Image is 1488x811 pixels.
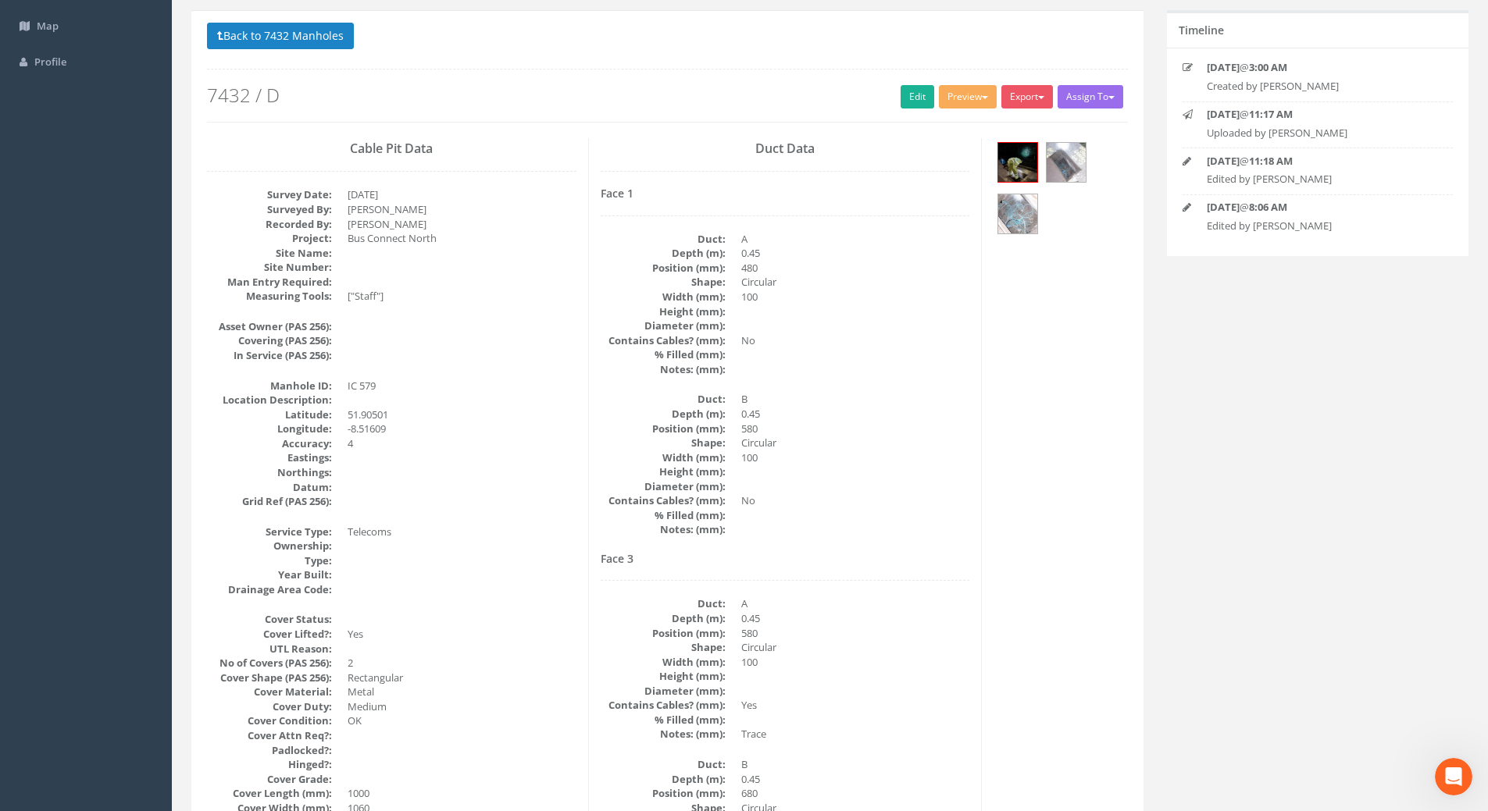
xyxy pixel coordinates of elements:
dt: Height (mm): [601,669,726,684]
dt: Surveyed By: [207,202,332,217]
dt: Shape: [601,275,726,290]
p: How can we help? [31,137,281,164]
dt: Position (mm): [601,422,726,436]
dt: Contains Cables? (mm): [601,493,726,508]
iframe: Intercom live chat [1435,758,1472,795]
h4: Face 1 [601,187,970,199]
dt: Duct: [601,232,726,247]
strong: [DATE] [1207,154,1240,168]
dd: 580 [741,626,970,641]
img: Profile image for Jimmy [212,25,244,56]
dd: Yes [741,698,970,713]
div: Send us a messageWe'll be back online in 30 minutes [16,183,297,243]
div: Creating Data Records [23,439,290,468]
p: Created by [PERSON_NAME] [1207,79,1429,94]
dd: 4 [348,436,576,451]
dt: Duct: [601,392,726,407]
h5: Timeline [1179,24,1224,36]
span: Messages [130,526,184,537]
dt: Eastings: [207,450,332,465]
dt: Contains Cables? (mm): [601,333,726,348]
dd: 680 [741,786,970,801]
dd: [DATE] [348,187,576,202]
button: Back to 7432 Manholes [207,23,354,49]
dd: 51.90501 [348,407,576,422]
p: Edited by [PERSON_NAME] [1207,219,1429,233]
dd: 0.45 [741,611,970,626]
dt: Depth (m): [601,407,726,422]
button: Help [209,487,312,550]
dd: 480 [741,261,970,276]
dd: B [741,757,970,772]
dt: Northings: [207,465,332,480]
button: Set up a call [32,286,280,318]
div: Would it be easier to talk face to face? [32,264,280,280]
span: Help [248,526,273,537]
dt: % Filled (mm): [601,508,726,523]
dt: Cover Shape (PAS 256): [207,670,332,685]
dd: Bus Connect North [348,231,576,246]
dd: A [741,232,970,247]
dt: Diameter (mm): [601,318,726,333]
dt: Cover Material: [207,685,332,699]
strong: [DATE] [1207,200,1240,214]
dt: Site Number: [207,260,332,275]
dt: Survey Date: [207,187,332,202]
dt: Cover Status: [207,612,332,627]
img: c76045e2-41b9-0d1e-ee16-573a67307854_2ebc8847-a522-dfd5-cc0e-43e89a3565ae_thumb.jpg [1047,143,1086,182]
dt: Project: [207,231,332,246]
span: Map [37,19,59,33]
dt: Datum: [207,480,332,495]
button: Assign To [1058,85,1123,108]
dt: Cover Condition: [207,713,332,728]
strong: 11:18 AM [1249,154,1293,168]
strong: 3:00 AM [1249,60,1287,74]
dt: Type: [207,553,332,568]
a: Edit [901,85,934,108]
dd: OK [348,713,576,728]
strong: 8:06 AM [1249,200,1287,214]
span: Profile [34,55,66,69]
button: Export [1001,85,1053,108]
dd: Metal [348,685,576,699]
dd: Circular [741,640,970,655]
h2: 7432 / D [207,85,1128,105]
dt: No of Covers (PAS 256): [207,656,332,670]
button: Preview [939,85,997,108]
p: @ [1207,154,1429,169]
div: Location Sketch [23,411,290,439]
dd: 0.45 [741,407,970,422]
dd: 100 [741,450,970,465]
dt: Notes: (mm): [601,362,726,377]
dd: B [741,392,970,407]
dt: Latitude: [207,407,332,422]
dd: IC 579 [348,379,576,393]
div: Creating Data Records [32,446,262,462]
img: c76045e2-41b9-0d1e-ee16-573a67307854_55b9887a-2b21-89e9-d229-3d340dabebff_thumb.jpg [998,194,1037,233]
h3: Duct Data [601,142,970,156]
dt: Duct: [601,596,726,611]
dt: Diameter (mm): [601,684,726,699]
p: Edited by [PERSON_NAME] [1207,172,1429,187]
p: Hi [PERSON_NAME] [31,111,281,137]
dd: Circular [741,275,970,290]
dt: Year Built: [207,567,332,582]
dt: Notes: (mm): [601,522,726,537]
dt: In Service (PAS 256): [207,348,332,363]
div: Location Sketch [32,417,262,433]
dd: 0.45 [741,772,970,787]
dt: Service Type: [207,525,332,539]
dt: Manhole ID: [207,379,332,393]
img: logo [31,31,168,53]
dt: % Filled (mm): [601,713,726,727]
dt: Grid Ref (PAS 256): [207,494,332,509]
dt: Padlocked?: [207,743,332,758]
dt: Diameter (mm): [601,479,726,494]
dt: Width (mm): [601,655,726,670]
h4: Face 3 [601,553,970,564]
dt: Cover Attn Req?: [207,728,332,743]
dt: Notes: (mm): [601,727,726,742]
dt: % Filled (mm): [601,347,726,362]
dt: UTL Reason: [207,642,332,656]
dt: Asset Owner (PAS 256): [207,319,332,334]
